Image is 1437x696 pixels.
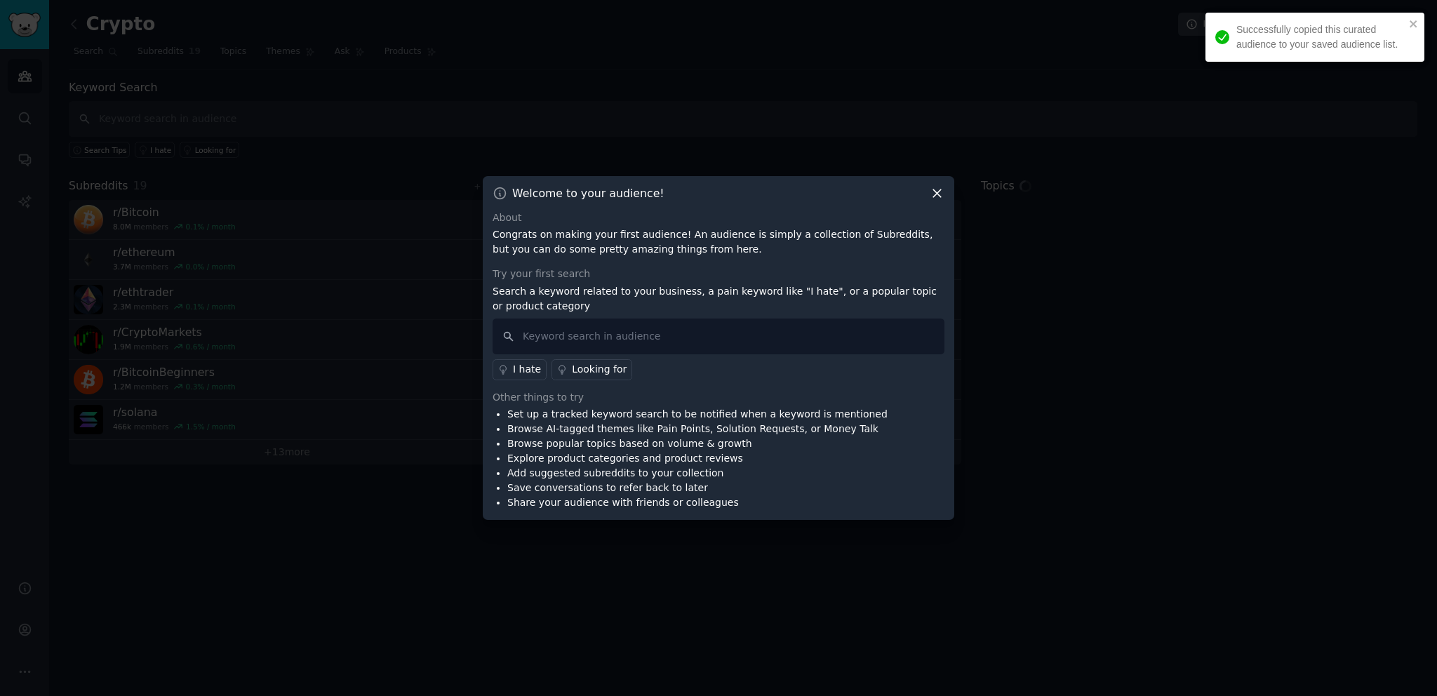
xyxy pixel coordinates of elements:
h3: Welcome to your audience! [512,186,664,201]
p: Search a keyword related to your business, a pain keyword like "I hate", or a popular topic or pr... [493,284,944,314]
li: Save conversations to refer back to later [507,481,888,495]
div: Try your first search [493,267,944,281]
div: Other things to try [493,390,944,405]
div: Looking for [572,362,627,377]
a: I hate [493,359,547,380]
div: Successfully copied this curated audience to your saved audience list. [1236,22,1405,52]
button: close [1409,18,1419,29]
a: Looking for [552,359,632,380]
li: Add suggested subreddits to your collection [507,466,888,481]
li: Set up a tracked keyword search to be notified when a keyword is mentioned [507,407,888,422]
li: Explore product categories and product reviews [507,451,888,466]
p: Congrats on making your first audience! An audience is simply a collection of Subreddits, but you... [493,227,944,257]
li: Share your audience with friends or colleagues [507,495,888,510]
input: Keyword search in audience [493,319,944,354]
li: Browse popular topics based on volume & growth [507,436,888,451]
li: Browse AI-tagged themes like Pain Points, Solution Requests, or Money Talk [507,422,888,436]
div: I hate [513,362,541,377]
div: About [493,210,944,225]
